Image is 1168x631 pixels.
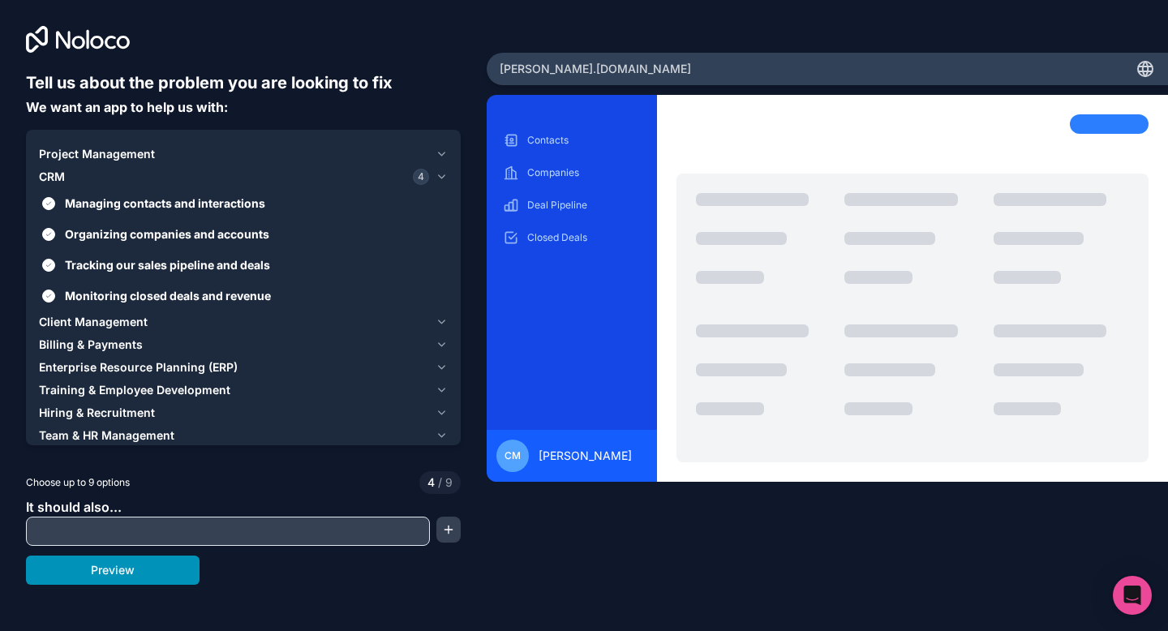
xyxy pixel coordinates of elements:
span: Enterprise Resource Planning (ERP) [39,359,238,376]
button: Billing & Payments [39,333,448,356]
span: 9 [435,474,453,491]
span: CM [505,449,521,462]
button: Managing contacts and interactions [42,197,55,210]
span: Monitoring closed deals and revenue [65,287,444,304]
div: scrollable content [500,127,644,417]
p: Closed Deals [527,231,641,244]
span: Client Management [39,314,148,330]
div: CRM4 [39,188,448,311]
h6: Tell us about the problem you are looking to fix [26,71,461,94]
p: Deal Pipeline [527,199,641,212]
span: Project Management [39,146,155,162]
button: Enterprise Resource Planning (ERP) [39,356,448,379]
span: It should also... [26,499,122,515]
span: / [438,475,442,489]
button: Monitoring closed deals and revenue [42,290,55,303]
span: We want an app to help us with: [26,99,228,115]
button: Training & Employee Development [39,379,448,401]
button: CRM4 [39,165,448,188]
span: Tracking our sales pipeline and deals [65,256,444,273]
button: Team & HR Management [39,424,448,447]
span: [PERSON_NAME] .[DOMAIN_NAME] [500,61,691,77]
span: Managing contacts and interactions [65,195,444,212]
span: Organizing companies and accounts [65,225,444,243]
span: 4 [427,474,435,491]
span: CRM [39,169,65,185]
span: 4 [413,169,429,185]
span: Team & HR Management [39,427,174,444]
span: Billing & Payments [39,337,143,353]
span: Choose up to 9 options [26,475,130,490]
span: Hiring & Recruitment [39,405,155,421]
button: Client Management [39,311,448,333]
span: [PERSON_NAME] [539,448,632,464]
button: Preview [26,556,200,585]
p: Contacts [527,134,641,147]
button: Organizing companies and accounts [42,228,55,241]
div: Open Intercom Messenger [1113,576,1152,615]
p: Companies [527,166,641,179]
button: Tracking our sales pipeline and deals [42,259,55,272]
button: Project Management [39,143,448,165]
span: Training & Employee Development [39,382,230,398]
button: Hiring & Recruitment [39,401,448,424]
